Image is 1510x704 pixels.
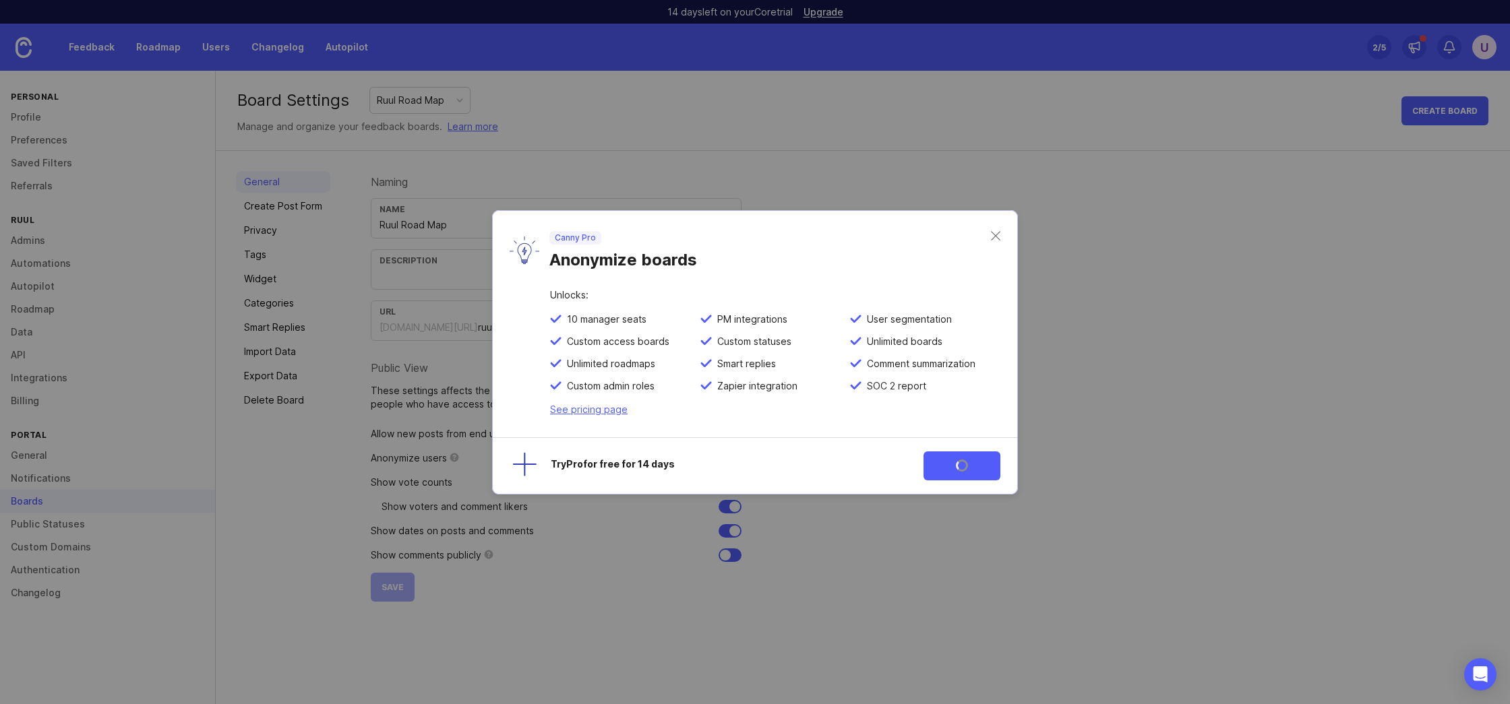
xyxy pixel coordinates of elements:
span: Custom admin roles [562,380,655,392]
div: Unlocks: [550,290,1000,313]
p: Canny Pro [555,232,596,243]
span: Unlimited boards [862,335,942,348]
span: PM integrations [712,313,787,325]
span: User segmentation [862,313,952,325]
img: lyW0TRAiArAAAAAASUVORK5CYII= [510,236,539,264]
span: SOC 2 report [862,380,926,392]
span: Smart replies [712,358,776,370]
span: Custom statuses [712,335,791,348]
span: Unlimited roadmaps [562,358,655,370]
span: Comment summarization [862,358,975,370]
span: Custom access boards [562,335,669,348]
a: See pricing page [550,404,628,415]
div: Anonymize boards [549,245,991,270]
span: Zapier integration [712,380,797,392]
div: Open Intercom Messenger [1464,658,1497,691]
span: 10 manager seats [562,313,646,325]
div: Try Pro for free for 14 days [551,459,924,472]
